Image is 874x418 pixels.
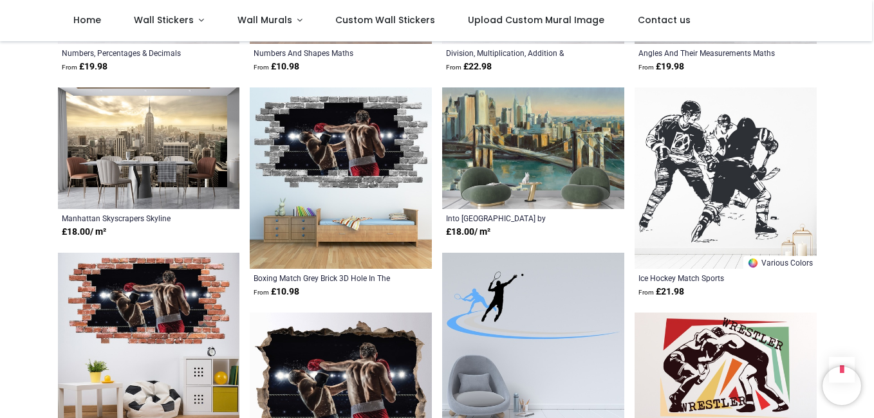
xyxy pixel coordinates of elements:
[638,48,778,58] a: Angles And Their Measurements Maths Classroom
[635,87,817,269] img: Ice Hockey Match Sports Wall Sticker
[254,286,299,298] strong: £ 10.98
[638,273,778,283] a: Ice Hockey Match Sports
[468,14,604,26] span: Upload Custom Mural Image
[254,273,393,283] a: Boxing Match Grey Brick 3D Hole In The
[62,64,77,71] span: From
[446,64,461,71] span: From
[254,60,299,73] strong: £ 10.98
[743,256,817,269] a: Various Colors
[823,367,861,405] iframe: Brevo live chat
[747,257,759,269] img: Color Wheel
[638,60,684,73] strong: £ 19.98
[446,213,586,223] a: Into [GEOGRAPHIC_DATA] by [PERSON_NAME]
[62,48,201,58] a: Numbers, Percentages & Decimals Maths Classroom Decor
[58,87,240,209] img: Manhattan Skyscrapers Skyline Wall Mural Wallpaper
[134,14,194,26] span: Wall Stickers
[638,64,654,71] span: From
[446,48,586,58] a: Division, Multiplication, Addition & Subtraction Maths Classroom
[237,14,292,26] span: Wall Murals
[442,87,624,209] img: Into Manhattan Wall Mural by Marilyn Hageman
[254,289,269,296] span: From
[335,14,435,26] span: Custom Wall Stickers
[62,226,106,239] strong: £ 18.00 / m²
[254,64,269,71] span: From
[446,60,492,73] strong: £ 22.98
[638,289,654,296] span: From
[250,87,432,269] img: Boxing Match Grey Brick 3D Hole In The Wall Sticker
[446,226,490,239] strong: £ 18.00 / m²
[62,60,107,73] strong: £ 19.98
[638,286,684,298] strong: £ 21.98
[73,14,101,26] span: Home
[254,48,393,58] a: Numbers And Shapes Maths Classroom School Decor
[638,14,691,26] span: Contact us
[62,213,201,223] a: Manhattan Skyscrapers Skyline Wallpaper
